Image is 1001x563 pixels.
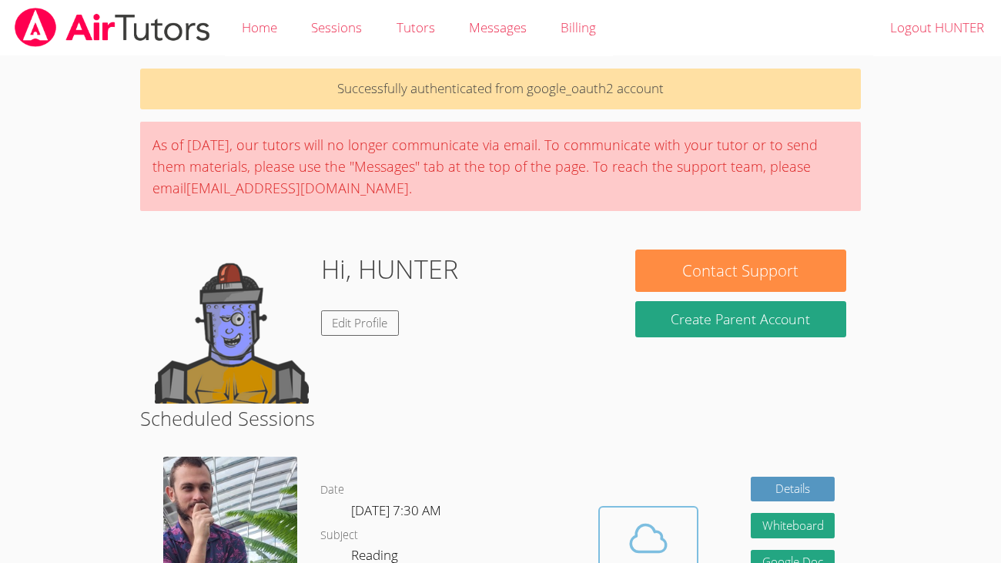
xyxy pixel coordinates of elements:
img: default.png [155,250,309,404]
h1: Hi, HUNTER [321,250,458,289]
dt: Date [320,481,344,500]
a: Details [751,477,835,502]
h2: Scheduled Sessions [140,404,861,433]
button: Whiteboard [751,513,835,538]
button: Contact Support [635,250,847,292]
div: As of [DATE], our tutors will no longer communicate via email. To communicate with your tutor or ... [140,122,861,211]
span: Messages [469,18,527,36]
img: airtutors_banner-c4298cdbf04f3fff15de1276eac7730deb9818008684d7c2e4769d2f7ddbe033.png [13,8,212,47]
a: Edit Profile [321,310,400,336]
button: Create Parent Account [635,301,847,337]
span: [DATE] 7:30 AM [351,501,441,519]
dt: Subject [320,526,358,545]
p: Successfully authenticated from google_oauth2 account [140,69,861,109]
